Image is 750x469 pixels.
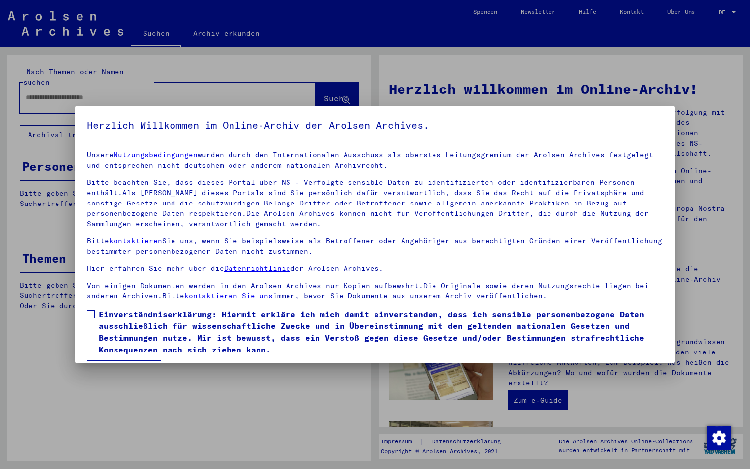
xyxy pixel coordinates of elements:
p: Bitte beachten Sie, dass dieses Portal über NS - Verfolgte sensible Daten zu identifizierten oder... [87,177,663,229]
span: Einverständniserklärung: Hiermit erkläre ich mich damit einverstanden, dass ich sensible personen... [99,308,663,355]
p: Hier erfahren Sie mehr über die der Arolsen Archives. [87,264,663,274]
p: Von einigen Dokumenten werden in den Arolsen Archives nur Kopien aufbewahrt.Die Originale sowie d... [87,281,663,301]
img: Zustimmung ändern [707,426,731,450]
a: Datenrichtlinie [224,264,290,273]
button: Ich stimme zu [87,360,161,379]
a: Nutzungsbedingungen [114,150,198,159]
a: kontaktieren Sie uns [184,292,273,300]
h5: Herzlich Willkommen im Online-Archiv der Arolsen Archives. [87,117,663,133]
div: Zustimmung ändern [707,426,730,449]
p: Bitte Sie uns, wenn Sie beispielsweise als Betroffener oder Angehöriger aus berechtigten Gründen ... [87,236,663,257]
p: Unsere wurden durch den Internationalen Ausschuss als oberstes Leitungsgremium der Arolsen Archiv... [87,150,663,171]
a: kontaktieren [109,236,162,245]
